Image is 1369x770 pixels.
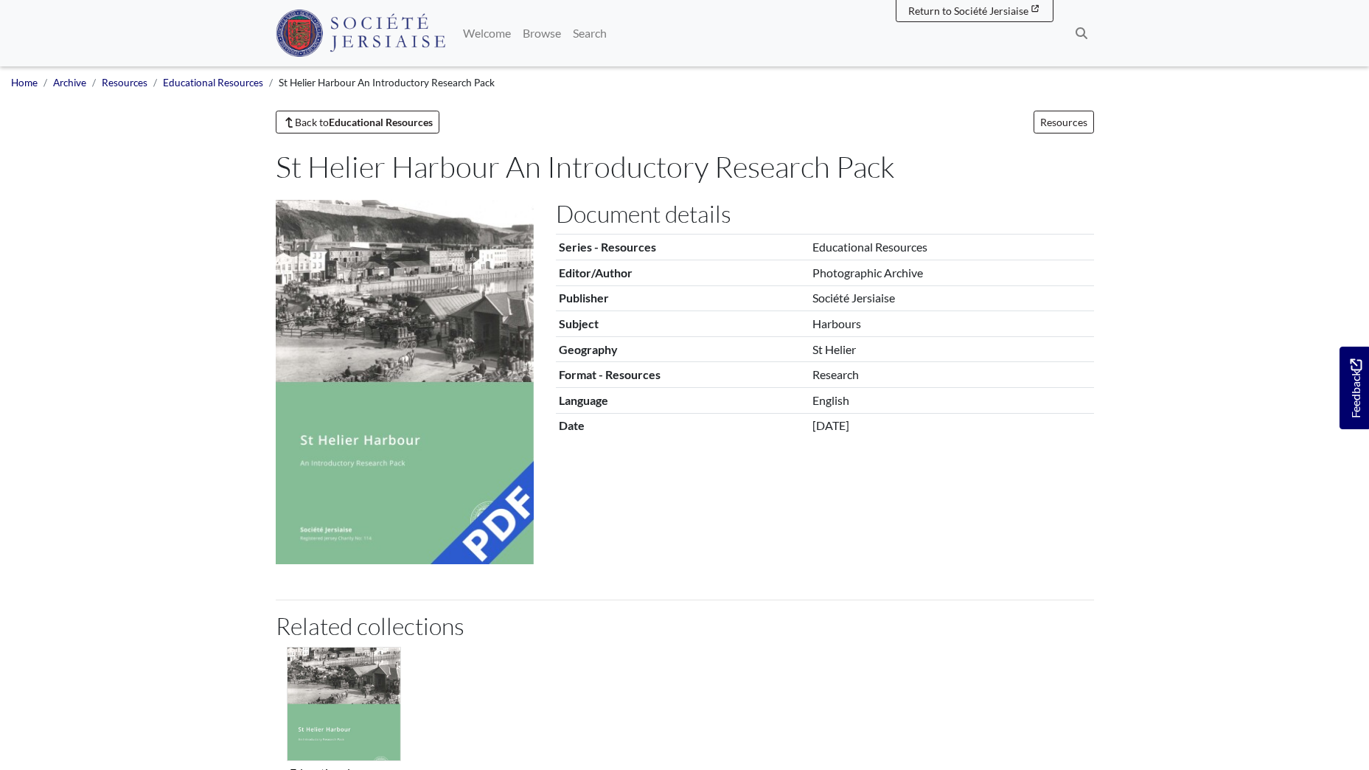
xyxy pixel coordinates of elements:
a: Resources [1034,111,1094,133]
img: Société Jersiaise [276,10,446,57]
h2: Document details [556,200,1094,228]
h2: Related collections [276,612,1094,640]
th: Geography [556,336,809,362]
td: Harbours [809,311,1094,337]
h1: St Helier Harbour An Introductory Research Pack [276,149,1088,184]
a: Search [567,18,613,48]
strong: Educational Resources [329,116,433,128]
td: Educational Resources [809,235,1094,260]
img: St Helier Harbour An Introductory Research Pack [276,200,534,564]
td: [DATE] [809,413,1094,438]
a: Société Jersiaise logo [276,6,446,60]
a: Would you like to provide feedback? [1340,347,1369,429]
a: Browse [517,18,567,48]
th: Language [556,387,809,413]
span: Feedback [1347,358,1365,418]
td: Photographic Archive [809,260,1094,285]
a: Archive [53,77,86,89]
td: Société Jersiaise [809,285,1094,311]
img: Educational Resources [287,647,401,761]
td: Research [809,362,1094,388]
th: Series - Resources [556,235,809,260]
a: Educational Resources [163,77,263,89]
td: English [809,387,1094,413]
th: Date [556,413,809,438]
a: Resources [102,77,147,89]
th: Publisher [556,285,809,311]
th: Editor/Author [556,260,809,285]
th: Subject [556,311,809,337]
span: St Helier Harbour An Introductory Research Pack [279,77,495,89]
td: St Helier [809,336,1094,362]
a: Welcome [457,18,517,48]
a: Home [11,77,38,89]
a: Back toEducational Resources [276,111,440,133]
th: Format - Resources [556,362,809,388]
span: Return to Société Jersiaise [908,4,1028,17]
